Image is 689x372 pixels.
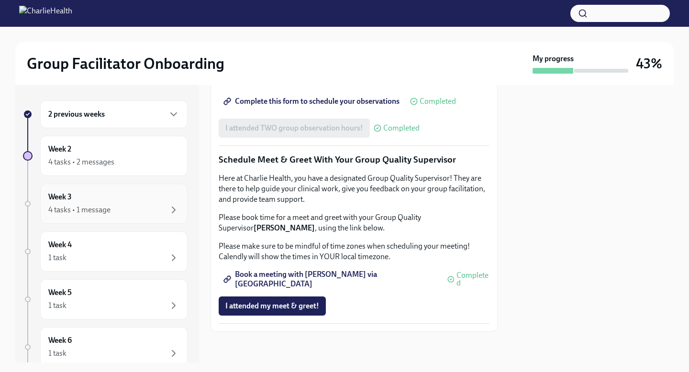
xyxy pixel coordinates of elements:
[48,335,72,346] h6: Week 6
[27,54,224,73] h2: Group Facilitator Onboarding
[219,153,489,166] p: Schedule Meet & Greet With Your Group Quality Supervisor
[23,184,188,224] a: Week 34 tasks • 1 message
[48,205,111,215] div: 4 tasks • 1 message
[456,272,489,287] span: Completed
[48,287,72,298] h6: Week 5
[219,212,489,233] p: Please book time for a meet and greet with your Group Quality Supervisor , using the link below.
[219,92,406,111] a: Complete this form to schedule your observations
[48,157,114,167] div: 4 tasks • 2 messages
[48,144,71,154] h6: Week 2
[19,6,72,21] img: CharlieHealth
[636,55,662,72] h3: 43%
[48,300,67,311] div: 1 task
[40,100,188,128] div: 2 previous weeks
[48,109,105,120] h6: 2 previous weeks
[23,279,188,319] a: Week 51 task
[225,301,319,311] span: I attended my meet & greet!
[225,97,400,106] span: Complete this form to schedule your observations
[533,54,574,64] strong: My progress
[420,98,456,105] span: Completed
[383,124,420,132] span: Completed
[48,240,72,250] h6: Week 4
[23,327,188,367] a: Week 61 task
[48,192,72,202] h6: Week 3
[225,274,437,284] span: Book a meeting with [PERSON_NAME] via [GEOGRAPHIC_DATA]
[219,270,444,289] a: Book a meeting with [PERSON_NAME] via [GEOGRAPHIC_DATA]
[48,348,67,359] div: 1 task
[219,173,489,205] p: Here at Charlie Health, you have a designated Group Quality Supervisor! They are there to help gu...
[219,296,326,316] button: I attended my meet & greet!
[48,252,67,263] div: 1 task
[219,241,489,262] p: Please make sure to be mindful of time zones when scheduling your meeting! Calendly will show the...
[254,223,315,232] strong: [PERSON_NAME]
[23,136,188,176] a: Week 24 tasks • 2 messages
[23,231,188,272] a: Week 41 task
